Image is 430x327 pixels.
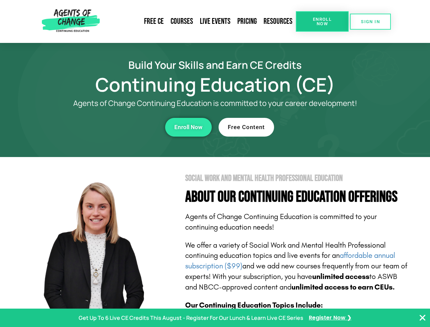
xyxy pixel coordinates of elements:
[361,19,380,24] span: SIGN IN
[312,272,369,281] b: unlimited access
[167,14,196,29] a: Courses
[309,313,351,323] a: Register Now ❯
[141,14,167,29] a: Free CE
[185,189,409,205] h4: About Our Continuing Education Offerings
[307,17,338,26] span: Enroll Now
[185,212,377,232] span: Agents of Change Continuing Education is committed to your continuing education needs!
[185,301,323,310] b: Our Continuing Education Topics Include:
[48,99,382,108] p: Agents of Change Continuing Education is committed to your career development!
[185,174,409,183] h2: Social Work and Mental Health Professional Education
[21,77,409,92] h1: Continuing Education (CE)
[234,14,260,29] a: Pricing
[260,14,296,29] a: Resources
[228,124,265,130] span: Free Content
[79,313,303,323] p: Get Up To 6 Live CE Credits This August - Register For Our Lunch & Learn Live CE Series
[196,14,234,29] a: Live Events
[418,314,427,322] button: Close Banner
[291,283,395,292] b: unlimited access to earn CEUs.
[185,240,409,293] p: We offer a variety of Social Work and Mental Health Professional continuing education topics and ...
[219,118,274,137] a: Free Content
[21,60,409,70] h2: Build Your Skills and Earn CE Credits
[165,118,212,137] a: Enroll Now
[174,124,203,130] span: Enroll Now
[296,11,349,32] a: Enroll Now
[102,14,296,29] nav: Menu
[350,14,391,30] a: SIGN IN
